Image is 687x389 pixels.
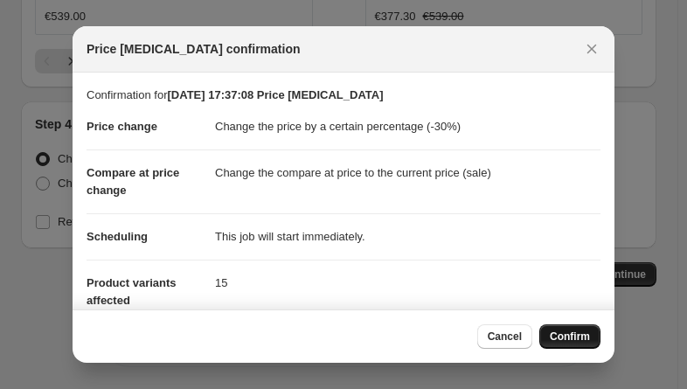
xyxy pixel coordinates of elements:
button: Confirm [539,324,600,349]
button: Close [579,37,604,61]
span: Scheduling [87,230,148,243]
span: Price [MEDICAL_DATA] confirmation [87,40,301,58]
dd: Change the price by a certain percentage (-30%) [215,104,600,149]
span: Cancel [488,330,522,344]
b: [DATE] 17:37:08 Price [MEDICAL_DATA] [167,88,383,101]
dd: Change the compare at price to the current price (sale) [215,149,600,196]
span: Product variants affected [87,276,177,307]
p: Confirmation for [87,87,600,104]
button: Cancel [477,324,532,349]
span: Price change [87,120,157,133]
span: Confirm [550,330,590,344]
dd: This job will start immediately. [215,213,600,260]
dd: 15 [215,260,600,306]
span: Compare at price change [87,166,179,197]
